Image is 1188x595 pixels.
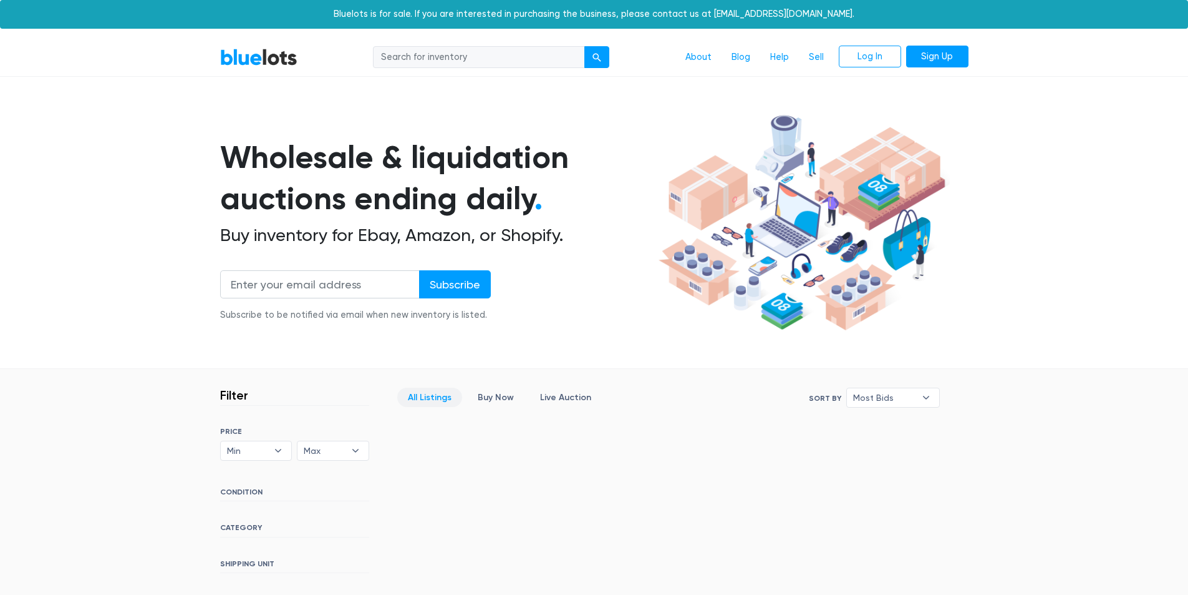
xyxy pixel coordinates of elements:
[722,46,760,69] a: Blog
[760,46,799,69] a: Help
[397,388,462,407] a: All Listings
[654,109,950,337] img: hero-ee84e7d0318cb26816c560f6b4441b76977f77a177738b4e94f68c95b2b83dbb.png
[220,523,369,537] h6: CATEGORY
[220,488,369,501] h6: CONDITION
[799,46,834,69] a: Sell
[220,308,491,322] div: Subscribe to be notified via email when new inventory is listed.
[529,388,602,407] a: Live Auction
[419,270,491,298] input: Subscribe
[913,388,939,407] b: ▾
[220,270,420,298] input: Enter your email address
[906,46,968,68] a: Sign Up
[373,46,585,69] input: Search for inventory
[304,441,345,460] span: Max
[220,48,297,66] a: BlueLots
[220,559,369,573] h6: SHIPPING UNIT
[534,180,543,217] span: .
[220,137,654,220] h1: Wholesale & liquidation auctions ending daily
[220,388,248,403] h3: Filter
[265,441,291,460] b: ▾
[220,427,369,436] h6: PRICE
[675,46,722,69] a: About
[342,441,369,460] b: ▾
[839,46,901,68] a: Log In
[467,388,524,407] a: Buy Now
[853,388,915,407] span: Most Bids
[809,393,841,404] label: Sort By
[227,441,268,460] span: Min
[220,225,654,246] h2: Buy inventory for Ebay, Amazon, or Shopify.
